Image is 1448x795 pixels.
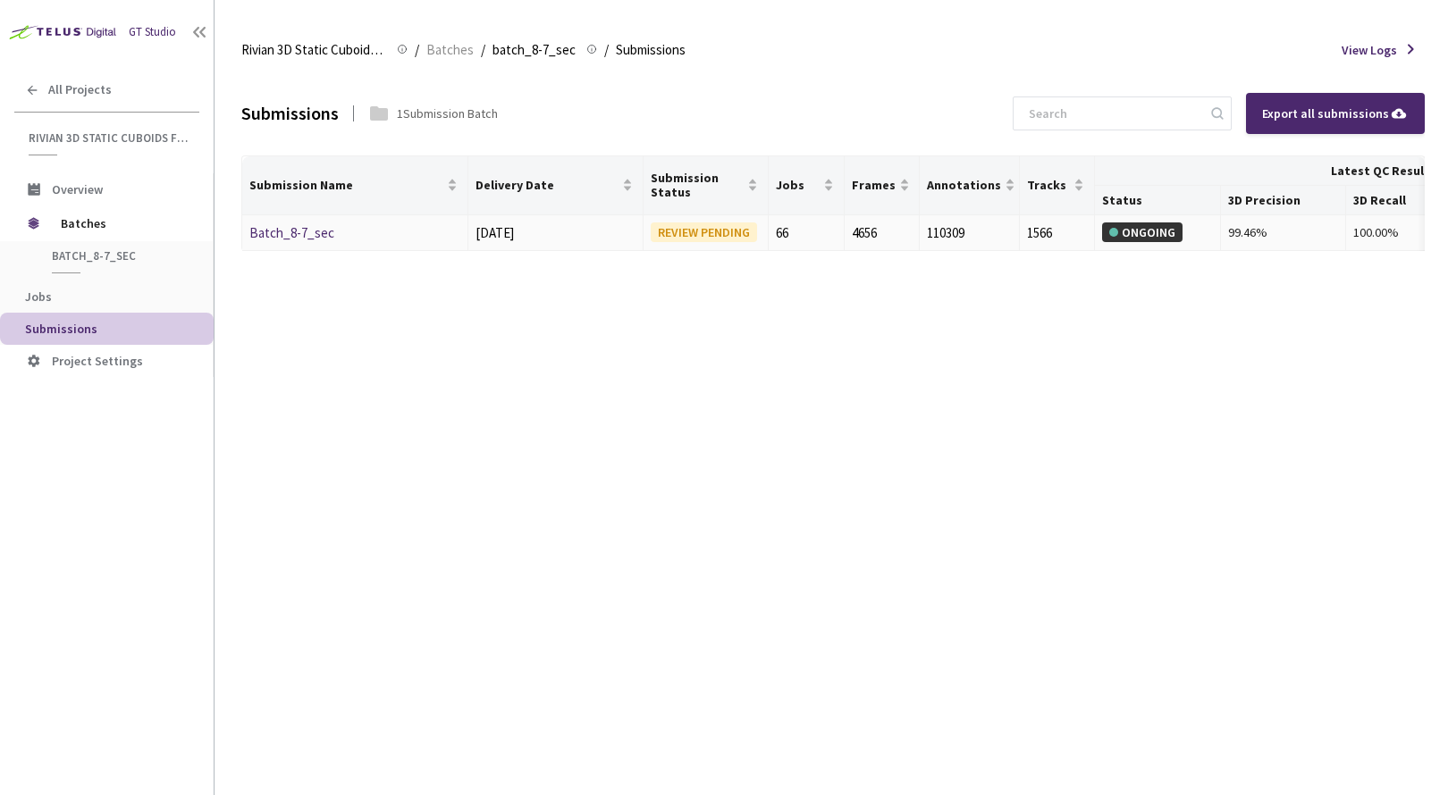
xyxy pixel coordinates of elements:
a: Batch_8-7_sec [249,224,334,241]
th: Delivery Date [468,156,644,215]
div: REVIEW PENDING [651,222,757,242]
span: Tracks [1027,178,1070,192]
input: Search [1018,97,1208,130]
li: / [604,39,609,61]
span: Overview [52,181,103,197]
span: Frames [852,178,896,192]
span: Batches [426,39,474,61]
span: View Logs [1342,40,1397,60]
div: Submissions [241,99,339,127]
div: 1566 [1027,222,1087,244]
div: 99.46% [1228,222,1338,242]
th: Submission Name [242,156,468,215]
span: batch_8-7_sec [52,248,184,264]
th: Jobs [769,156,844,215]
span: Jobs [776,178,819,192]
li: / [481,39,485,61]
th: Frames [845,156,920,215]
th: Tracks [1020,156,1095,215]
span: All Projects [48,82,112,97]
span: Delivery Date [476,178,619,192]
div: [DATE] [476,222,636,244]
div: Export all submissions [1262,104,1409,123]
div: 66 [776,222,836,244]
div: ONGOING [1102,222,1183,242]
span: Submissions [25,321,97,337]
th: 3D Precision [1221,186,1346,215]
span: Jobs [25,289,52,305]
span: Project Settings [52,353,143,369]
th: 3D Recall [1346,186,1446,215]
span: Rivian 3D Static Cuboids fixed[2024-25] [241,39,386,61]
th: Annotations [920,156,1020,215]
th: Status [1095,186,1220,215]
li: / [415,39,419,61]
div: 100.00% [1353,222,1438,242]
span: batch_8-7_sec [492,39,576,61]
div: GT Studio [129,23,176,41]
div: 1 Submission Batch [397,104,498,123]
span: Submission Name [249,178,443,192]
div: 110309 [927,222,1012,244]
span: Submissions [616,39,686,61]
span: Submission Status [651,171,744,199]
div: 4656 [852,222,912,244]
span: Batches [61,205,183,241]
span: Annotations [927,178,1001,192]
span: Rivian 3D Static Cuboids fixed[2024-25] [29,130,189,146]
a: Batches [423,39,477,59]
th: Submission Status [644,156,769,215]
